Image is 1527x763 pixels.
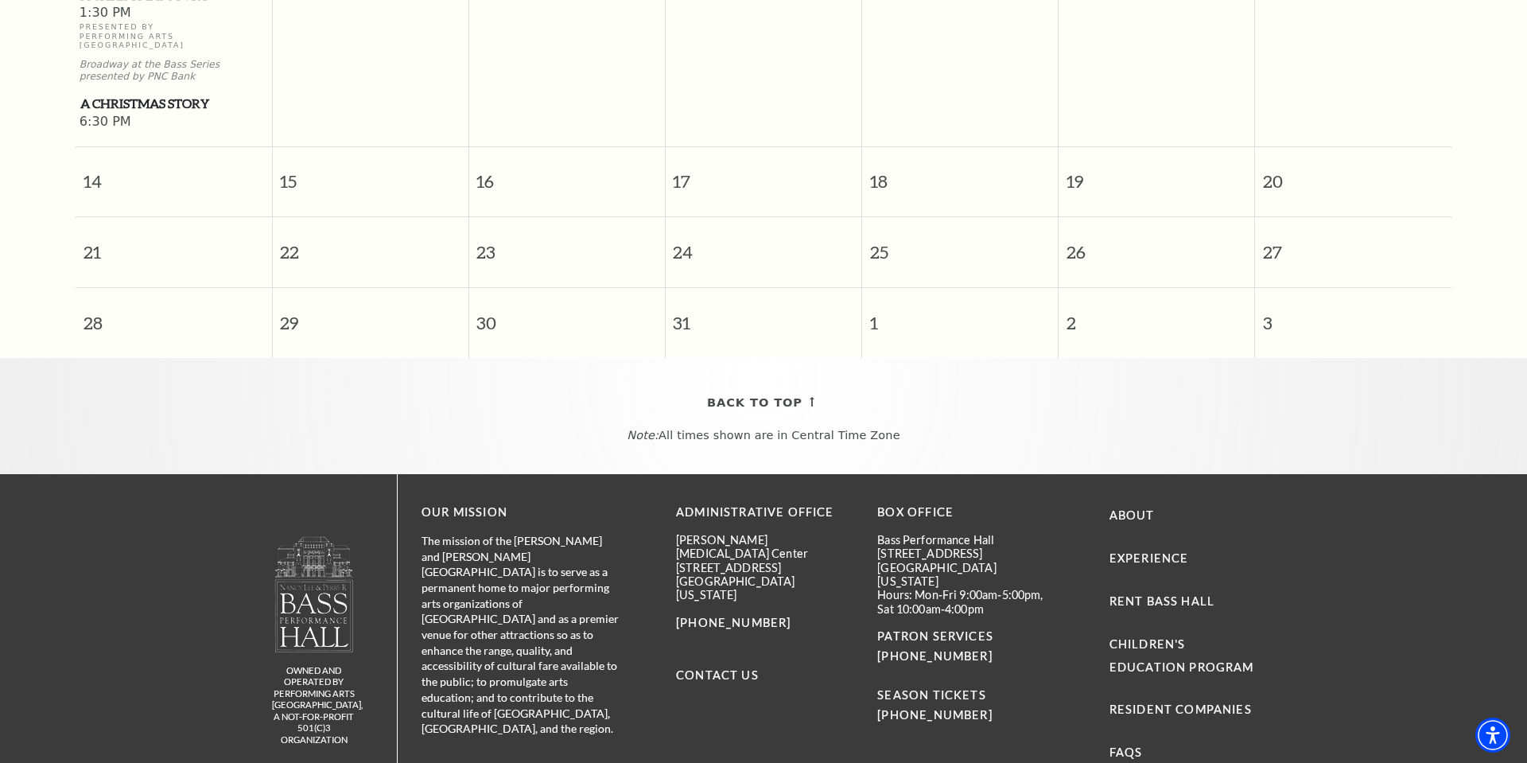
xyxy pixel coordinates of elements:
[80,94,268,114] a: A Christmas Story
[877,627,1055,667] p: PATRON SERVICES [PHONE_NUMBER]
[676,561,853,574] p: [STREET_ADDRESS]
[273,288,468,343] span: 29
[877,667,1055,726] p: SEASON TICKETS [PHONE_NUMBER]
[666,147,861,202] span: 17
[1255,217,1451,272] span: 27
[1059,288,1254,343] span: 2
[676,533,853,561] p: [PERSON_NAME][MEDICAL_DATA] Center
[666,288,861,343] span: 31
[1109,508,1155,522] a: About
[627,429,659,442] em: Note:
[1059,147,1254,202] span: 19
[676,668,759,682] a: Contact Us
[422,503,620,523] p: OUR MISSION
[469,288,665,343] span: 30
[862,217,1058,272] span: 25
[469,147,665,202] span: 16
[1109,745,1143,759] a: FAQs
[76,288,272,343] span: 28
[76,217,272,272] span: 21
[877,533,1055,547] p: Bass Performance Hall
[80,94,267,114] span: A Christmas Story
[80,5,268,22] span: 1:30 PM
[1475,718,1510,753] div: Accessibility Menu
[274,535,355,652] img: owned and operated by Performing Arts Fort Worth, A NOT-FOR-PROFIT 501(C)3 ORGANIZATION
[666,217,861,272] span: 24
[862,288,1058,343] span: 1
[1109,551,1189,565] a: Experience
[15,429,1512,442] p: All times shown are in Central Time Zone
[422,533,620,737] p: The mission of the [PERSON_NAME] and [PERSON_NAME][GEOGRAPHIC_DATA] is to serve as a permanent ho...
[707,393,802,413] span: Back To Top
[676,574,853,602] p: [GEOGRAPHIC_DATA][US_STATE]
[469,217,665,272] span: 23
[1109,703,1252,716] a: Resident Companies
[877,547,1055,560] p: [STREET_ADDRESS]
[676,613,853,633] p: [PHONE_NUMBER]
[676,503,853,523] p: Administrative Office
[273,217,468,272] span: 22
[80,22,268,49] p: Presented By Performing Arts [GEOGRAPHIC_DATA]
[877,588,1055,616] p: Hours: Mon-Fri 9:00am-5:00pm, Sat 10:00am-4:00pm
[1255,288,1451,343] span: 3
[862,147,1058,202] span: 18
[877,561,1055,589] p: [GEOGRAPHIC_DATA][US_STATE]
[80,59,268,83] p: Broadway at the Bass Series presented by PNC Bank
[1255,147,1451,202] span: 20
[80,114,268,131] span: 6:30 PM
[1109,637,1254,674] a: Children's Education Program
[272,665,356,746] p: owned and operated by Performing Arts [GEOGRAPHIC_DATA], A NOT-FOR-PROFIT 501(C)3 ORGANIZATION
[877,503,1055,523] p: BOX OFFICE
[1109,594,1214,608] a: Rent Bass Hall
[273,147,468,202] span: 15
[76,147,272,202] span: 14
[1059,217,1254,272] span: 26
